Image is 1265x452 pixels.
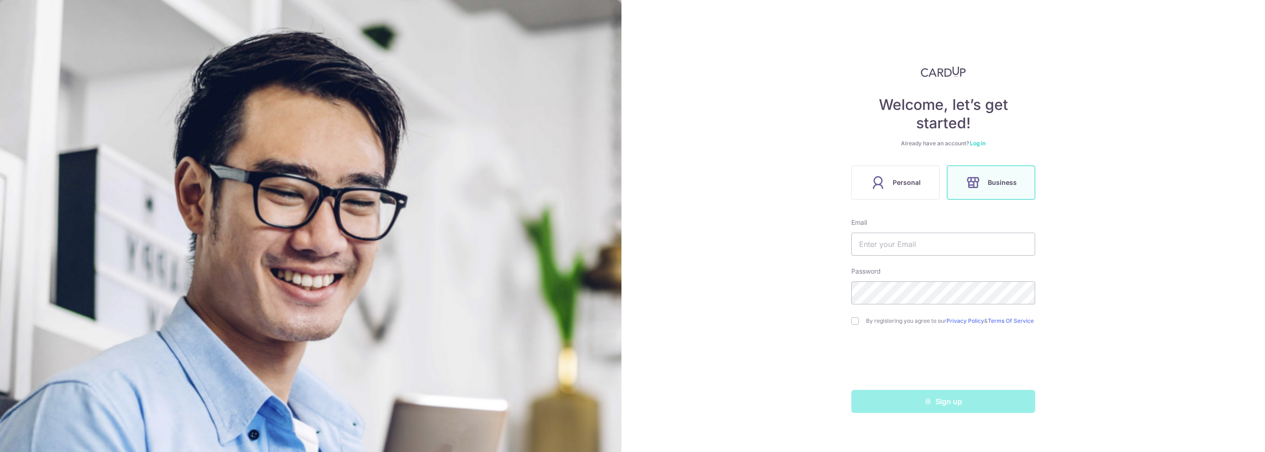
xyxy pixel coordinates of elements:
span: Personal [893,177,921,188]
img: CardUp Logo [921,66,966,77]
label: Email [851,218,867,227]
iframe: reCAPTCHA [873,343,1013,379]
a: Terms Of Service [988,317,1034,324]
label: By registering you agree to our & [866,317,1035,325]
a: Business [943,166,1039,200]
a: Log in [970,140,986,147]
div: Already have an account? [851,140,1035,147]
h4: Welcome, let’s get started! [851,96,1035,132]
label: Password [851,267,881,276]
a: Privacy Policy [946,317,984,324]
a: Personal [848,166,943,200]
input: Enter your Email [851,233,1035,256]
span: Business [988,177,1017,188]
